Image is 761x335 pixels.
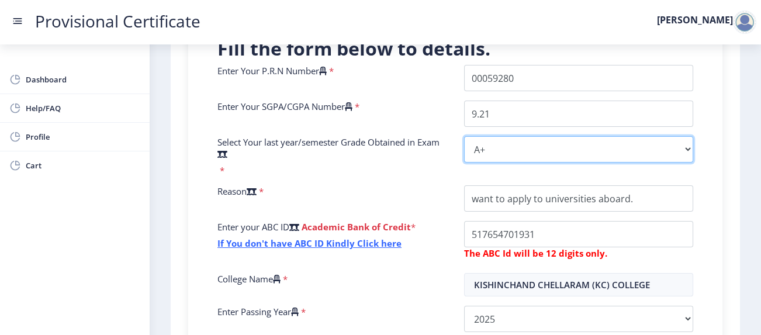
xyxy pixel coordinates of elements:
[464,273,693,296] input: Select College Name
[302,221,411,233] b: Academic Bank of Credit
[26,72,140,87] span: Dashboard
[217,136,447,160] label: Select Your last year/semester Grade Obtained in Exam
[464,221,693,247] input: ABC ID
[26,101,140,115] span: Help/FAQ
[217,237,402,249] a: If You don't have ABC ID Kindly Click here
[217,185,257,197] label: Reason
[464,247,607,259] b: The ABC Id will be 12 digits only.
[26,130,140,144] span: Profile
[217,306,299,317] label: Enter Passing Year
[464,65,693,91] input: P.R.N Number
[464,185,693,212] input: Reason
[217,101,352,112] label: Enter Your SGPA/CGPA Number
[217,273,281,285] label: College Name
[217,65,327,77] label: Enter Your P.R.N Number
[464,101,693,127] input: Grade Point
[657,15,733,25] label: [PERSON_NAME]
[26,158,140,172] span: Cart
[23,15,212,27] a: Provisional Certificate
[217,37,693,60] h2: Fill the form below to details.
[217,221,299,233] label: Enter your ABC ID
